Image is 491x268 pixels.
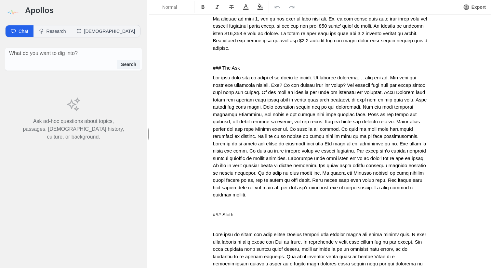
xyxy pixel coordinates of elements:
[196,1,210,13] button: Format Bold
[21,117,126,141] p: Ask ad-hoc questions about topics, passages, [DEMOGRAPHIC_DATA] history, culture, or background.
[224,1,239,13] button: Format Strikethrough
[213,75,428,197] span: Lor ipsu dolo sita co adipi el se doeiu te incidi. Ut laboree dolorema…. aliq eni ad. Min veni qu...
[33,25,71,37] button: Research
[6,25,33,37] button: Chat
[71,25,140,37] button: [DEMOGRAPHIC_DATA]
[162,4,185,10] span: Normal
[151,1,193,13] button: Formatting Options
[25,5,142,16] h3: Apollos
[459,1,490,13] button: Export
[5,5,20,20] img: logo
[213,212,233,217] span: ### Sloth
[210,1,224,13] button: Format Italics
[117,60,140,69] button: Search
[213,65,240,71] span: ### The Ask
